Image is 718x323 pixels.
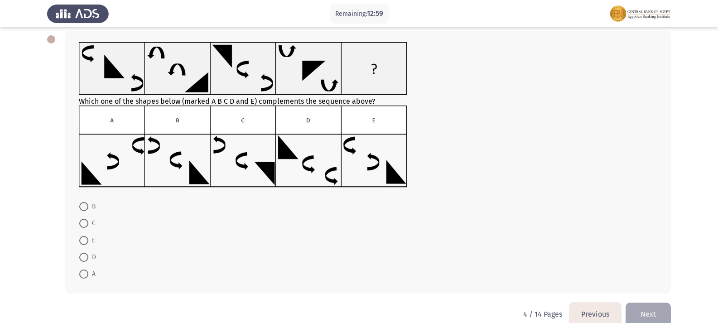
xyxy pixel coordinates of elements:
[88,269,96,280] span: A
[88,252,96,263] span: D
[79,42,657,189] div: Which one of the shapes below (marked A B C D and E) complements the sequence above?
[609,1,671,26] img: Assessment logo of FOCUS Assessment 3 Modules EN
[88,201,96,212] span: B
[88,218,96,229] span: C
[79,106,407,188] img: UkFYMDA3NUIucG5nMTYyMjAzMjM1ODExOQ==.png
[79,42,407,95] img: UkFYMDA3NUEucG5nMTYyMjAzMjMyNjEwNA==.png
[335,8,383,19] p: Remaining:
[367,9,383,18] span: 12:59
[47,1,109,26] img: Assess Talent Management logo
[523,310,562,318] p: 4 / 14 Pages
[88,235,95,246] span: E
